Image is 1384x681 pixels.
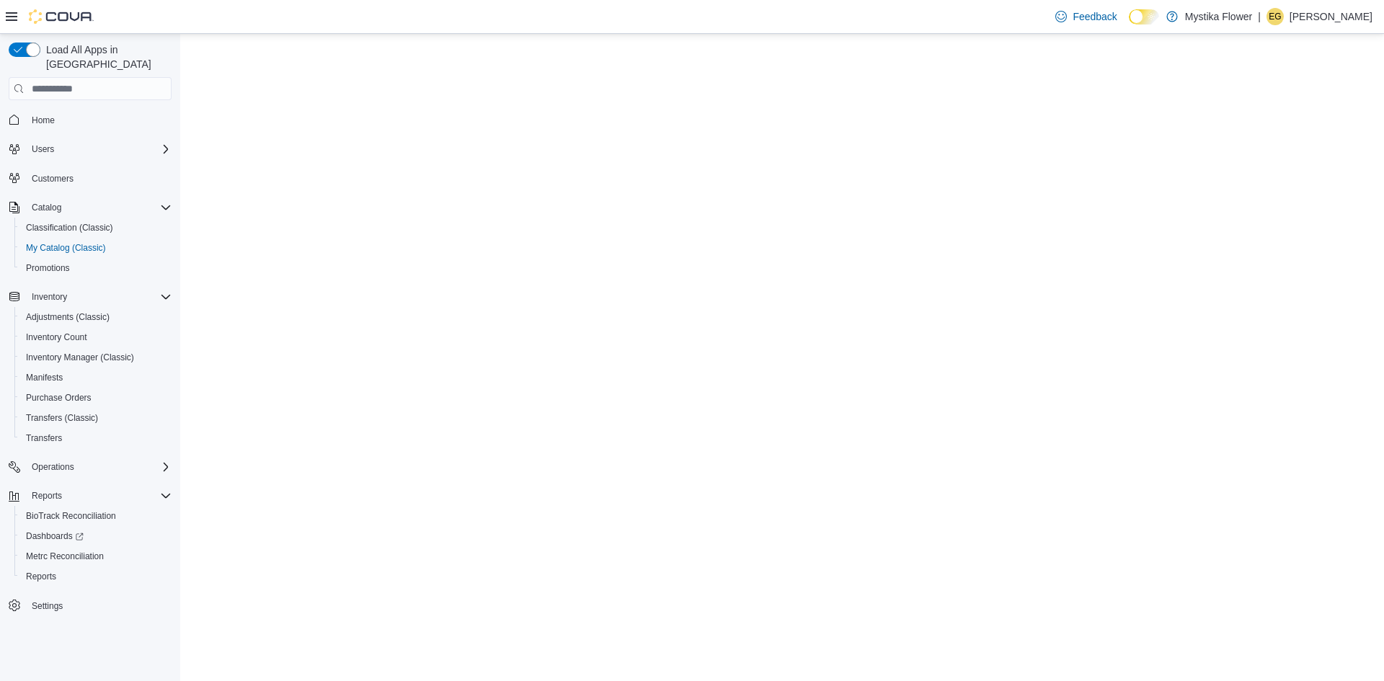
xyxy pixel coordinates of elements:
[14,347,177,368] button: Inventory Manager (Classic)
[40,43,172,71] span: Load All Apps in [GEOGRAPHIC_DATA]
[3,109,177,130] button: Home
[20,429,172,447] span: Transfers
[26,597,68,615] a: Settings
[20,409,104,427] a: Transfers (Classic)
[32,291,67,303] span: Inventory
[26,222,113,233] span: Classification (Classic)
[20,507,122,525] a: BioTrack Reconciliation
[20,528,89,545] a: Dashboards
[32,173,74,184] span: Customers
[20,219,119,236] a: Classification (Classic)
[1258,8,1261,25] p: |
[14,327,177,347] button: Inventory Count
[32,115,55,126] span: Home
[32,143,54,155] span: Users
[3,168,177,189] button: Customers
[32,600,63,612] span: Settings
[1050,2,1122,31] a: Feedback
[1185,8,1252,25] p: Mystika Flower
[20,568,62,585] a: Reports
[14,258,177,278] button: Promotions
[20,308,172,326] span: Adjustments (Classic)
[14,307,177,327] button: Adjustments (Classic)
[20,568,172,585] span: Reports
[26,432,62,444] span: Transfers
[20,329,172,346] span: Inventory Count
[20,389,172,406] span: Purchase Orders
[20,239,112,257] a: My Catalog (Classic)
[26,199,67,216] button: Catalog
[32,461,74,473] span: Operations
[26,412,98,424] span: Transfers (Classic)
[20,259,76,277] a: Promotions
[26,112,61,129] a: Home
[26,242,106,254] span: My Catalog (Classic)
[20,219,172,236] span: Classification (Classic)
[26,311,110,323] span: Adjustments (Classic)
[20,369,172,386] span: Manifests
[20,349,140,366] a: Inventory Manager (Classic)
[26,597,172,615] span: Settings
[26,170,79,187] a: Customers
[26,288,172,306] span: Inventory
[26,169,172,187] span: Customers
[3,486,177,506] button: Reports
[1290,8,1372,25] p: [PERSON_NAME]
[3,287,177,307] button: Inventory
[20,329,93,346] a: Inventory Count
[20,429,68,447] a: Transfers
[20,369,68,386] a: Manifests
[20,239,172,257] span: My Catalog (Classic)
[26,110,172,128] span: Home
[26,331,87,343] span: Inventory Count
[26,551,104,562] span: Metrc Reconciliation
[26,199,172,216] span: Catalog
[32,202,61,213] span: Catalog
[20,507,172,525] span: BioTrack Reconciliation
[20,528,172,545] span: Dashboards
[26,288,73,306] button: Inventory
[20,259,172,277] span: Promotions
[26,392,92,404] span: Purchase Orders
[26,458,172,476] span: Operations
[26,141,60,158] button: Users
[20,349,172,366] span: Inventory Manager (Classic)
[3,595,177,616] button: Settings
[1129,9,1159,25] input: Dark Mode
[3,197,177,218] button: Catalog
[14,388,177,408] button: Purchase Orders
[14,506,177,526] button: BioTrack Reconciliation
[29,9,94,24] img: Cova
[26,458,80,476] button: Operations
[1269,8,1281,25] span: EG
[26,530,84,542] span: Dashboards
[26,262,70,274] span: Promotions
[26,352,134,363] span: Inventory Manager (Classic)
[14,566,177,587] button: Reports
[14,368,177,388] button: Manifests
[26,141,172,158] span: Users
[26,487,172,504] span: Reports
[14,218,177,238] button: Classification (Classic)
[20,389,97,406] a: Purchase Orders
[14,408,177,428] button: Transfers (Classic)
[20,409,172,427] span: Transfers (Classic)
[3,457,177,477] button: Operations
[1073,9,1117,24] span: Feedback
[20,548,110,565] a: Metrc Reconciliation
[26,571,56,582] span: Reports
[26,372,63,383] span: Manifests
[32,490,62,502] span: Reports
[26,510,116,522] span: BioTrack Reconciliation
[9,103,172,654] nav: Complex example
[20,308,115,326] a: Adjustments (Classic)
[14,428,177,448] button: Transfers
[14,546,177,566] button: Metrc Reconciliation
[1267,8,1284,25] div: Erica Godinez
[20,548,172,565] span: Metrc Reconciliation
[26,487,68,504] button: Reports
[3,139,177,159] button: Users
[14,526,177,546] a: Dashboards
[14,238,177,258] button: My Catalog (Classic)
